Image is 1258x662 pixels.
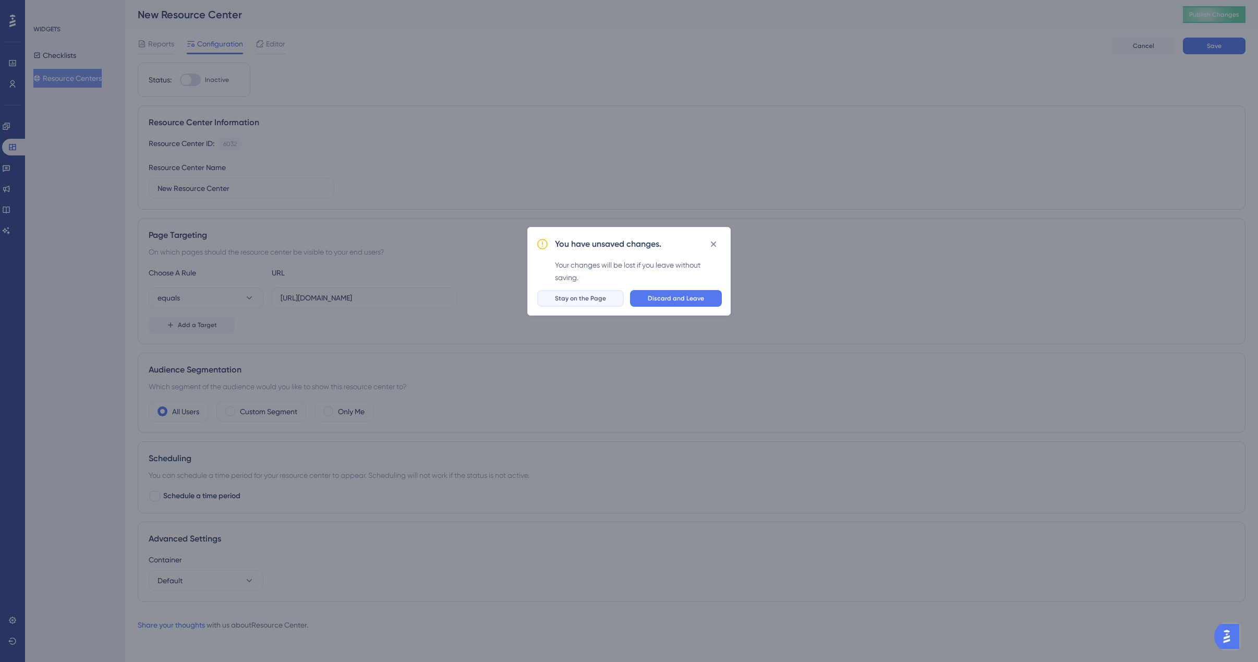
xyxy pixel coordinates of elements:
[555,259,722,284] div: Your changes will be lost if you leave without saving.
[1214,621,1245,652] iframe: UserGuiding AI Assistant Launcher
[555,238,661,250] h2: You have unsaved changes.
[648,294,704,303] span: Discard and Leave
[555,294,606,303] span: Stay on the Page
